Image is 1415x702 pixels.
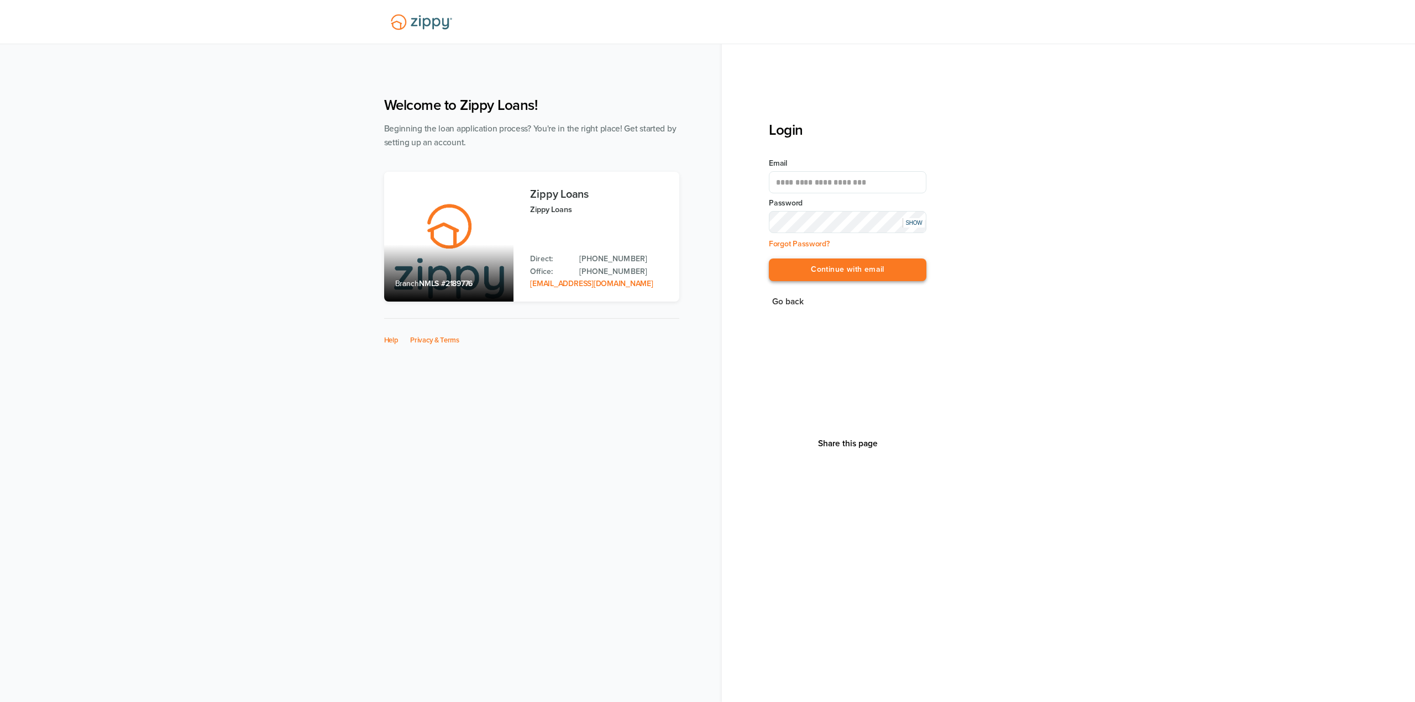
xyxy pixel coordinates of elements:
a: Email Address: zippyguide@zippymh.com [530,279,653,288]
a: Help [384,336,399,345]
button: Go back [769,294,807,309]
button: Share This Page [815,438,881,449]
p: Zippy Loans [530,203,668,216]
a: Direct Phone: 512-975-2947 [579,253,668,265]
input: Email Address [769,171,926,193]
p: Office: [530,266,568,278]
h3: Login [769,122,926,139]
a: Office Phone: 512-975-2947 [579,266,668,278]
label: Password [769,198,926,209]
span: Branch [395,279,420,288]
input: Input Password [769,211,926,233]
h1: Welcome to Zippy Loans! [384,97,679,114]
label: Email [769,158,926,169]
p: Direct: [530,253,568,265]
a: Privacy & Terms [410,336,459,345]
h3: Zippy Loans [530,188,668,200]
a: Forgot Password? [769,239,830,249]
div: SHOW [903,218,925,228]
span: NMLS #2189776 [419,279,473,288]
span: Beginning the loan application process? You're in the right place! Get started by setting up an a... [384,124,677,147]
img: Lender Logo [384,9,459,35]
button: Continue with email [769,258,926,281]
